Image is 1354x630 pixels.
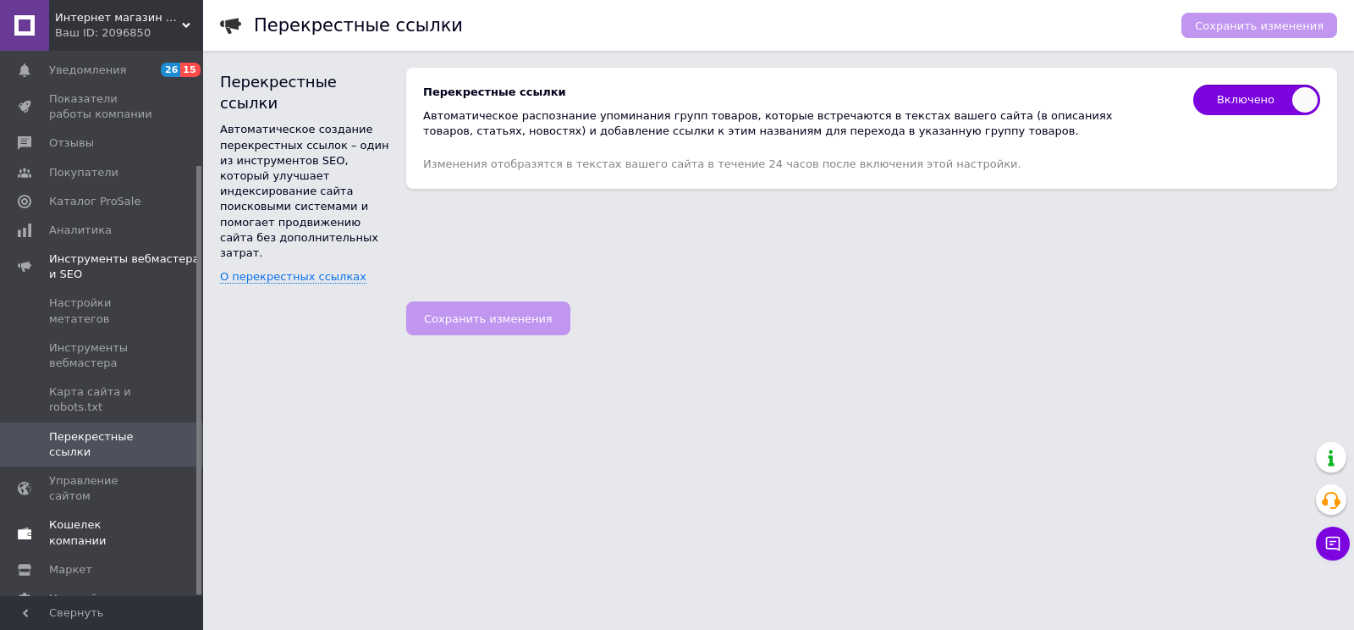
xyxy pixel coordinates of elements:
[49,63,126,78] span: Уведомления
[1193,85,1320,115] span: Включено
[55,10,182,25] span: Интернет магазин Holla
[49,194,140,209] span: Каталог ProSale
[55,25,203,41] div: Ваш ID: 2096850
[49,473,157,504] span: Управление сайтом
[49,429,157,460] span: Перекрестные ссылки
[220,270,366,284] span: О перекрестных ссылках
[423,108,1159,139] div: Автоматическое распознание упоминания групп товаров, которые встречаются в текстах вашего сайта (...
[49,251,203,282] span: Инструменты вебмастера и SEO
[254,15,463,36] h1: Перекрестные ссылки
[220,71,389,113] div: Перекрестные ссылки
[49,591,111,606] span: Настройки
[423,157,1320,172] div: Изменения отобразятся в текстах вашего сайта в течение 24 часов после включения этой настройки.
[49,296,157,326] span: Настройки метатегов
[161,63,180,77] span: 26
[49,384,157,415] span: Карта сайта и robots.txt
[49,340,157,371] span: Инструменты вебмастера
[49,165,118,180] span: Покупатели
[49,91,157,122] span: Показатели работы компании
[49,562,92,577] span: Маркет
[1316,527,1350,561] button: Чат с покупателем
[423,85,1159,100] div: Перекрестные ссылки
[180,63,200,77] span: 15
[220,122,389,261] div: Автоматическое создание перекрестных ссылок – один из инструментов SEO, который улучшает индексир...
[49,135,94,151] span: Отзывы
[49,223,112,238] span: Аналитика
[49,517,157,548] span: Кошелек компании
